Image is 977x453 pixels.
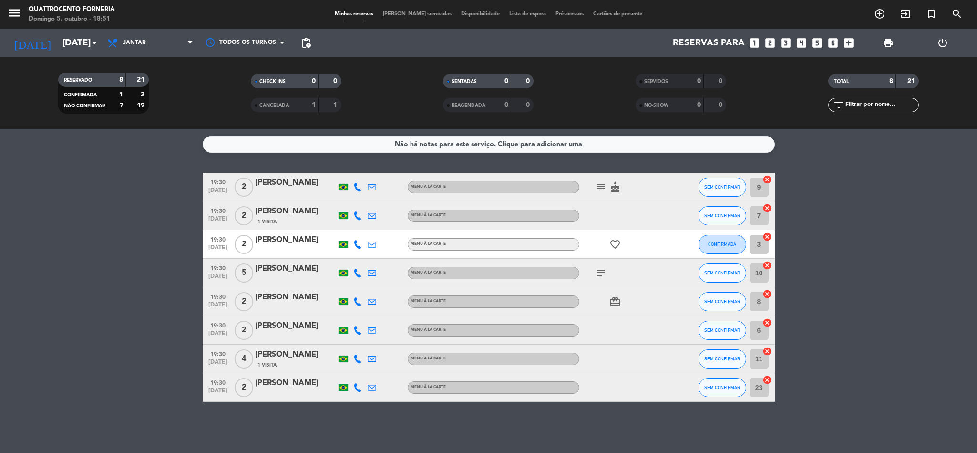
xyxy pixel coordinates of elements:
span: SEM CONFIRMAR [704,327,740,333]
strong: 0 [526,78,532,84]
i: filter_list [833,99,844,111]
span: SENTADAS [452,79,477,84]
i: looks_two [764,37,776,49]
span: 19:30 [206,377,230,388]
i: menu [7,6,21,20]
strong: 8 [889,78,893,84]
i: search [951,8,963,20]
span: print [883,37,894,49]
span: [DATE] [206,388,230,399]
div: LOG OUT [915,29,970,57]
i: looks_5 [811,37,823,49]
button: SEM CONFIRMAR [699,263,746,283]
span: TOTAL [834,79,849,84]
span: Cartões de presente [588,11,647,17]
strong: 0 [719,78,724,84]
span: SEM CONFIRMAR [704,184,740,190]
span: pending_actions [300,37,312,49]
button: menu [7,6,21,23]
span: Lista de espera [504,11,551,17]
span: 19:30 [206,176,230,187]
strong: 1 [333,102,339,108]
span: MENU À LA CARTE [411,385,446,389]
strong: 19 [137,102,146,109]
span: Minhas reservas [330,11,378,17]
strong: 2 [141,91,146,98]
button: SEM CONFIRMAR [699,349,746,369]
button: CONFIRMADA [699,235,746,254]
span: RESERVADO [64,78,92,83]
i: power_settings_new [937,37,948,49]
span: MENU À LA CARTE [411,299,446,303]
span: Disponibilidade [456,11,504,17]
span: SEM CONFIRMAR [704,385,740,390]
strong: 7 [120,102,123,109]
span: SEM CONFIRMAR [704,213,740,218]
span: Pré-acessos [551,11,588,17]
span: CHECK INS [259,79,286,84]
div: [PERSON_NAME] [255,291,336,304]
span: Jantar [123,40,146,46]
strong: 0 [719,102,724,108]
div: [PERSON_NAME] [255,320,336,332]
span: CANCELADA [259,103,289,108]
span: NÃO CONFIRMAR [64,104,105,108]
span: CONFIRMADA [64,93,97,97]
span: 2 [235,206,253,225]
i: exit_to_app [900,8,911,20]
span: MENU À LA CARTE [411,213,446,217]
strong: 0 [333,78,339,84]
div: Quattrocento Forneria [29,5,115,14]
i: cancel [762,232,772,242]
div: Domingo 5. outubro - 18:51 [29,14,115,24]
span: MENU À LA CARTE [411,185,446,189]
i: cancel [762,203,772,213]
i: cancel [762,375,772,385]
i: [DATE] [7,32,58,53]
span: 2 [235,321,253,340]
span: [DATE] [206,302,230,313]
i: cancel [762,289,772,299]
i: looks_6 [827,37,839,49]
i: add_circle_outline [874,8,885,20]
button: SEM CONFIRMAR [699,378,746,397]
i: cancel [762,261,772,270]
span: 19:30 [206,205,230,216]
i: looks_3 [780,37,792,49]
strong: 21 [137,76,146,83]
span: 19:30 [206,348,230,359]
i: looks_one [748,37,761,49]
div: [PERSON_NAME] [255,177,336,189]
strong: 0 [526,102,532,108]
span: 1 Visita [257,361,277,369]
span: SERVIDOS [644,79,668,84]
button: SEM CONFIRMAR [699,178,746,197]
span: MENU À LA CARTE [411,357,446,360]
strong: 0 [312,78,316,84]
div: [PERSON_NAME] [255,205,336,218]
strong: 1 [312,102,316,108]
div: [PERSON_NAME] [255,263,336,275]
span: NO-SHOW [644,103,668,108]
i: turned_in_not [926,8,937,20]
i: add_box [843,37,855,49]
span: 1 Visita [257,218,277,226]
span: MENU À LA CARTE [411,271,446,274]
div: [PERSON_NAME] [255,234,336,246]
div: Não há notas para este serviço. Clique para adicionar uma [395,139,582,150]
button: SEM CONFIRMAR [699,321,746,340]
i: favorite_border [609,239,621,250]
div: [PERSON_NAME] [255,377,336,390]
span: 19:30 [206,319,230,330]
span: [DATE] [206,273,230,284]
span: [DATE] [206,359,230,370]
button: SEM CONFIRMAR [699,206,746,225]
span: MENU À LA CARTE [411,242,446,246]
span: [DATE] [206,244,230,255]
span: [DATE] [206,187,230,198]
strong: 21 [907,78,917,84]
span: [DATE] [206,330,230,341]
input: Filtrar por nome... [844,100,918,110]
i: cancel [762,175,772,184]
i: subject [595,267,607,279]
